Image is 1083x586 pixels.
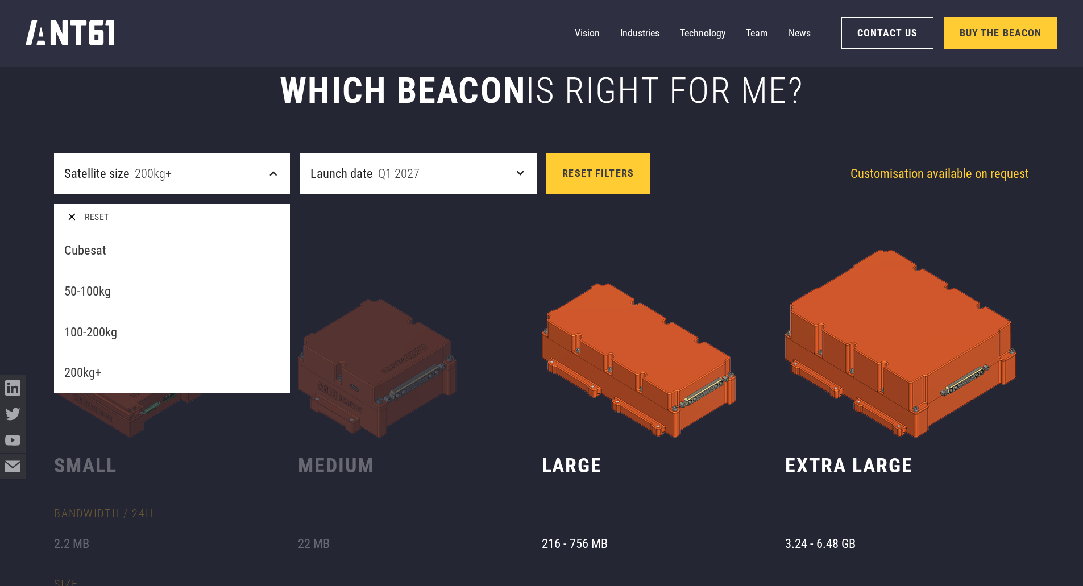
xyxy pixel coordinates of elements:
[944,17,1058,49] a: Buy the Beacon
[542,453,786,479] h3: large
[378,164,420,184] div: Q1 2027
[54,69,1029,112] h2: which beacon
[575,20,600,46] a: Vision
[620,20,659,46] a: Industries
[542,534,786,554] div: 216 - 756 MB
[793,164,1029,184] div: Customisation available on request
[785,534,1029,554] div: 3.24 - 6.48 GB
[841,17,933,49] a: Contact Us
[680,20,725,46] a: Technology
[542,194,786,438] img: Ant61 Beacon Small
[135,164,172,184] div: 200kg+
[64,209,80,225] img: close icon
[26,16,116,50] a: home
[785,453,1029,479] h3: extra large
[54,204,290,393] nav: Satellite size200kg+
[546,153,649,194] a: Reset filters
[54,352,290,393] a: 200kg+
[54,311,290,352] a: 100-200kg
[64,164,130,184] div: Satellite size
[85,210,109,224] div: Reset
[54,153,290,194] div: Satellite size200kg+
[54,271,290,312] a: 50-100kg
[300,153,536,194] div: Launch dateQ1 2027
[54,230,290,271] a: Cubesat
[746,20,768,46] a: Team
[526,70,803,111] span: is right for me?
[54,153,536,194] form: Satellite size filter
[789,20,811,46] a: News
[310,164,373,184] div: Launch date
[785,194,1029,438] img: Ant61 Beacon Small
